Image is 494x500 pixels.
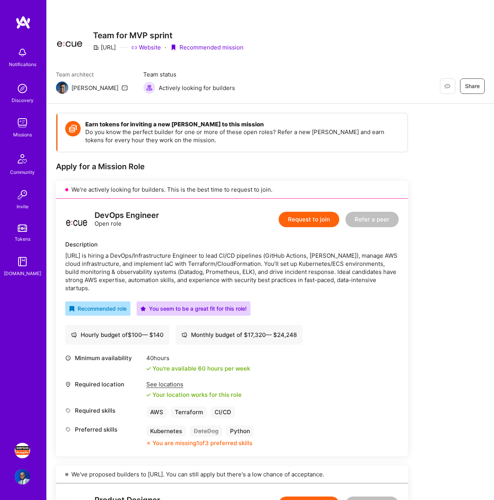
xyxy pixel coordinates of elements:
div: AWS [146,406,167,418]
i: icon Tag [65,408,71,413]
img: Community [13,150,32,168]
img: tokens [18,224,27,232]
i: icon CloseOrange [146,441,151,446]
img: Simpson Strong-Tie: DevOps [15,443,30,458]
div: [PERSON_NAME] [71,84,118,92]
h3: Team for MVP sprint [93,31,244,40]
a: Website [131,43,161,51]
div: You seem to be a great fit for this role! [140,304,247,313]
div: Minimum availability [65,354,142,362]
div: DataDog [190,425,222,437]
div: Open role [95,211,159,228]
div: Recommended mission [170,43,244,51]
button: Refer a peer [345,212,399,227]
i: icon Location [65,381,71,387]
i: icon Cash [181,332,187,338]
span: Team status [143,70,235,78]
span: Share [465,82,480,90]
h4: Earn tokens for inviting a new [PERSON_NAME] to this mission [85,121,400,128]
div: Kubernetes [146,425,186,437]
div: CI/CD [211,406,235,418]
i: icon Clock [65,355,71,361]
div: Required location [65,380,142,388]
i: icon Tag [65,427,71,432]
p: Do you know the perfect builder for one or more of these open roles? Refer a new [PERSON_NAME] an... [85,128,400,144]
img: logo [65,208,88,231]
div: Tokens [15,235,30,243]
div: Monthly budget of $ 17,320 — $ 24,248 [181,331,297,339]
div: Apply for a Mission Role [56,162,408,172]
div: Preferred skills [65,425,142,434]
div: Required skills [65,406,142,415]
div: We've proposed builders to [URL]. You can still apply but there's a low chance of acceptance. [56,466,408,483]
img: bell [15,45,30,60]
i: icon Check [146,393,151,397]
i: icon Check [146,366,151,371]
div: Community [10,168,35,176]
div: Invite [17,202,29,211]
div: See locations [146,380,242,388]
img: Team Architect [56,82,68,94]
img: guide book [15,254,30,269]
div: Terraform [171,406,207,418]
div: Discovery [12,96,34,104]
img: User Avatar [15,469,30,485]
img: teamwork [15,115,30,131]
i: icon PurpleRibbon [170,44,176,51]
div: [URL] [93,43,116,51]
div: DevOps Engineer [95,211,159,219]
i: icon EyeClosed [444,83,450,89]
div: You are missing 1 of 3 preferred skills [152,439,252,447]
img: Invite [15,187,30,202]
div: [URL] is hiring a DevOps/Infrastructure Engineer to lead CI/CD pipelines (GitHub Actions, [PERSON... [65,252,399,292]
i: icon PurpleStar [140,306,146,311]
a: Simpson Strong-Tie: DevOps [13,443,32,458]
i: icon CompanyGray [93,44,99,51]
div: Recommended role [69,304,127,313]
img: logo [15,15,31,29]
div: Missions [13,131,32,139]
div: Python [226,425,254,437]
img: Actively looking for builders [143,82,156,94]
img: Company Logo [56,31,84,51]
i: icon Cash [71,332,77,338]
div: · [165,43,166,51]
img: Token icon [65,121,81,136]
div: Hourly budget of $ 100 — $ 140 [71,331,164,339]
i: icon RecommendedBadge [69,306,74,311]
div: Your location works for this role [146,391,242,399]
div: You're available 60 hours per week [146,364,250,372]
div: Description [65,240,399,248]
a: User Avatar [13,469,32,485]
span: Actively looking for builders [159,84,235,92]
img: discovery [15,81,30,96]
i: icon Mail [122,85,128,91]
span: Team architect [56,70,128,78]
div: 40 hours [146,354,250,362]
div: [DOMAIN_NAME] [4,269,41,277]
button: Share [460,78,485,94]
div: We’re actively looking for builders. This is the best time to request to join. [56,181,408,199]
div: Notifications [9,60,36,68]
button: Request to join [279,212,339,227]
